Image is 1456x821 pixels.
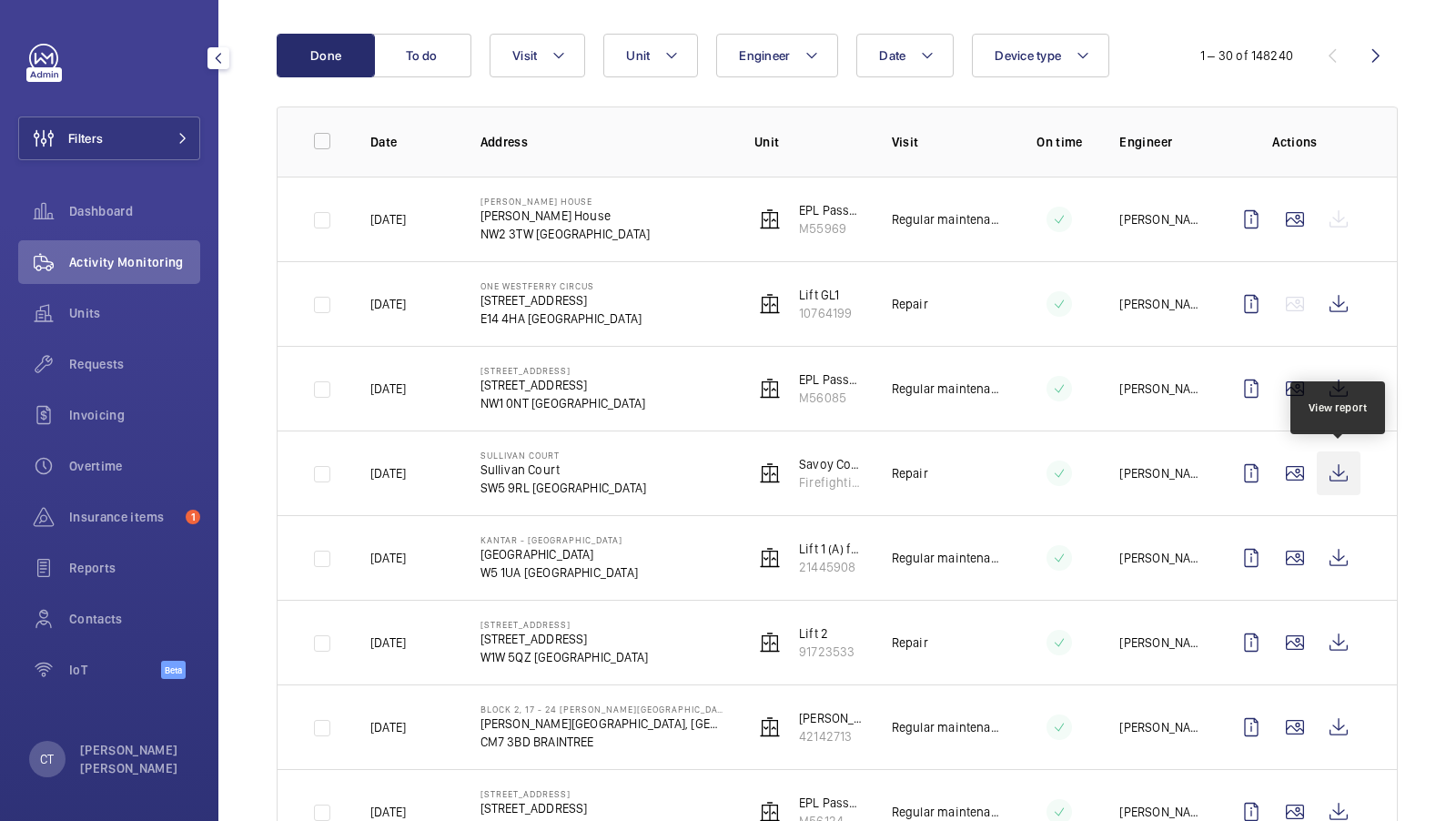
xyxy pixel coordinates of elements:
p: [PERSON_NAME] House [799,709,863,727]
img: elevator.svg [759,462,781,484]
button: Date [856,34,954,77]
span: Dashboard [69,202,200,220]
span: Contacts [69,610,200,628]
span: Activity Monitoring [69,253,200,271]
p: [PERSON_NAME] [1119,380,1200,398]
span: Units [69,304,200,322]
p: Regular maintenance [892,549,1000,567]
p: [DATE] [370,803,406,821]
button: Engineer [716,34,838,77]
p: CM7 3BD BRAINTREE [480,733,725,751]
p: 21445908 [799,558,863,576]
p: [STREET_ADDRESS] [480,630,649,648]
p: [PERSON_NAME] [1119,718,1200,736]
p: 10764199 [799,304,852,322]
p: Repair [892,633,928,652]
span: 1 [186,510,200,524]
p: [PERSON_NAME][GEOGRAPHIC_DATA], [GEOGRAPHIC_DATA] [480,715,725,733]
button: Visit [490,34,585,77]
button: To do [373,34,471,77]
p: [PERSON_NAME] House [480,207,651,225]
span: Device type [995,48,1061,63]
img: elevator.svg [759,632,781,654]
p: [DATE] [370,210,406,228]
p: [STREET_ADDRESS] [480,799,650,817]
p: [PERSON_NAME] [1119,633,1200,652]
p: Date [370,133,451,151]
p: [STREET_ADDRESS] [480,788,650,799]
div: 1 – 30 of 148240 [1200,46,1293,65]
p: Engineer [1119,133,1200,151]
p: Lift GL1 [799,286,852,304]
span: Insurance items [69,508,178,526]
p: [PERSON_NAME] [1119,210,1200,228]
span: Requests [69,355,200,373]
p: EPL Passenger Lift [799,370,863,389]
p: [PERSON_NAME] [PERSON_NAME] [80,741,189,777]
p: Repair [892,295,928,313]
p: [STREET_ADDRESS] [480,619,649,630]
p: Sullivan Court [480,450,647,461]
p: NW2 3TW [GEOGRAPHIC_DATA] [480,225,651,243]
p: Firefighting Lift - 55803878 [799,473,863,492]
p: One Westferry Circus [480,280,642,291]
p: Kantar - [GEOGRAPHIC_DATA] [480,534,638,545]
button: Unit [603,34,698,77]
p: On time [1028,133,1090,151]
p: [PERSON_NAME] House [480,196,651,207]
img: elevator.svg [759,208,781,230]
p: E14 4HA [GEOGRAPHIC_DATA] [480,309,642,328]
p: [DATE] [370,464,406,482]
p: Regular maintenance [892,380,1000,398]
img: elevator.svg [759,716,781,738]
p: [STREET_ADDRESS] [480,291,642,309]
span: Overtime [69,457,200,475]
p: [PERSON_NAME] [1119,464,1200,482]
p: M56085 [799,389,863,407]
p: Regular maintenance [892,803,1000,821]
p: Lift 2 [799,624,854,643]
button: Done [277,34,375,77]
p: Address [480,133,725,151]
p: EPL Passenger Lift [799,201,863,219]
p: Block 2, 17 - 24 [PERSON_NAME][GEOGRAPHIC_DATA] [480,704,725,715]
p: Repair [892,464,928,482]
span: Reports [69,559,200,577]
p: [PERSON_NAME] [1119,295,1200,313]
span: Engineer [739,48,790,63]
span: Invoicing [69,406,200,424]
span: Date [879,48,905,63]
p: [DATE] [370,633,406,652]
p: [DATE] [370,718,406,736]
p: M55969 [799,219,863,238]
img: elevator.svg [759,293,781,315]
p: W5 1UA [GEOGRAPHIC_DATA] [480,563,638,582]
p: CT [40,750,54,768]
p: [DATE] [370,295,406,313]
p: [GEOGRAPHIC_DATA] [480,545,638,563]
span: Visit [512,48,537,63]
p: Visit [892,133,1000,151]
span: IoT [69,661,161,679]
p: W1W 5QZ [GEOGRAPHIC_DATA] [480,648,649,666]
div: View report [1309,400,1368,416]
p: SW5 9RL [GEOGRAPHIC_DATA] [480,479,647,497]
p: [PERSON_NAME] [1119,803,1200,821]
span: Unit [626,48,650,63]
img: elevator.svg [759,378,781,400]
p: [STREET_ADDRESS] [480,376,646,394]
p: 42142713 [799,727,863,745]
span: Beta [161,661,186,679]
button: Device type [972,34,1109,77]
p: [STREET_ADDRESS] [480,365,646,376]
p: [DATE] [370,549,406,567]
p: Lift 1 (A) front [799,540,863,558]
p: NW1 0NT [GEOGRAPHIC_DATA] [480,394,646,412]
p: Actions [1229,133,1360,151]
p: [DATE] [370,380,406,398]
p: Regular maintenance [892,718,1000,736]
img: elevator.svg [759,547,781,569]
p: Regular maintenance [892,210,1000,228]
button: Filters [18,117,200,160]
span: Filters [68,129,103,147]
